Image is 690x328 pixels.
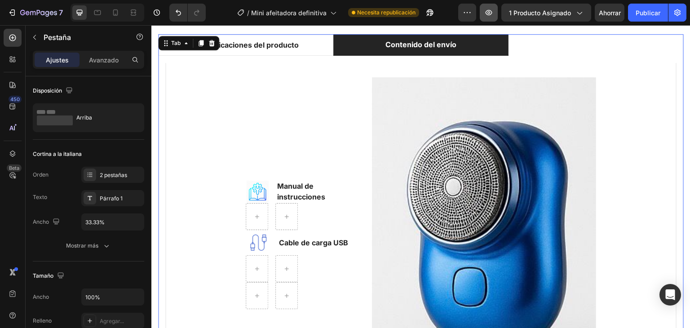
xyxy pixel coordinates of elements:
[10,96,20,102] font: 450
[33,171,49,178] font: Orden
[46,56,69,64] font: Ajustes
[636,9,660,17] font: Publicar
[76,114,92,121] font: Arriba
[82,289,144,305] input: Auto
[33,293,49,300] font: Ancho
[251,9,327,17] font: Mini afeitadora definitiva
[599,9,621,17] font: Ahorrar
[33,87,62,94] font: Disposición
[33,238,144,254] button: Mostrar más
[151,25,690,328] iframe: Área de diseño
[33,272,53,279] font: Tamaño
[659,284,681,306] div: Abrir Intercom Messenger
[9,165,19,171] font: Beta
[100,195,123,202] font: Párrafo 1
[33,317,52,324] font: Relleno
[66,242,98,249] font: Mostrar más
[595,4,624,22] button: Ahorrar
[357,9,416,16] font: Necesita republicación
[82,214,144,230] input: Auto
[18,14,31,22] div: Tab
[169,4,206,22] div: Deshacer/Rehacer
[247,9,249,17] font: /
[33,194,47,200] font: Texto
[501,4,591,22] button: 1 producto asignado
[100,172,127,178] font: 2 pestañas
[509,9,571,17] font: 1 producto asignado
[33,151,82,157] font: Cortina a la italiana
[89,56,119,64] font: Avanzado
[628,4,668,22] button: Publicar
[59,8,63,17] font: 7
[33,218,49,225] font: Ancho
[44,32,120,43] p: Pestaña
[4,4,67,22] button: 7
[44,33,71,42] font: Pestaña
[100,318,124,324] font: Agregar...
